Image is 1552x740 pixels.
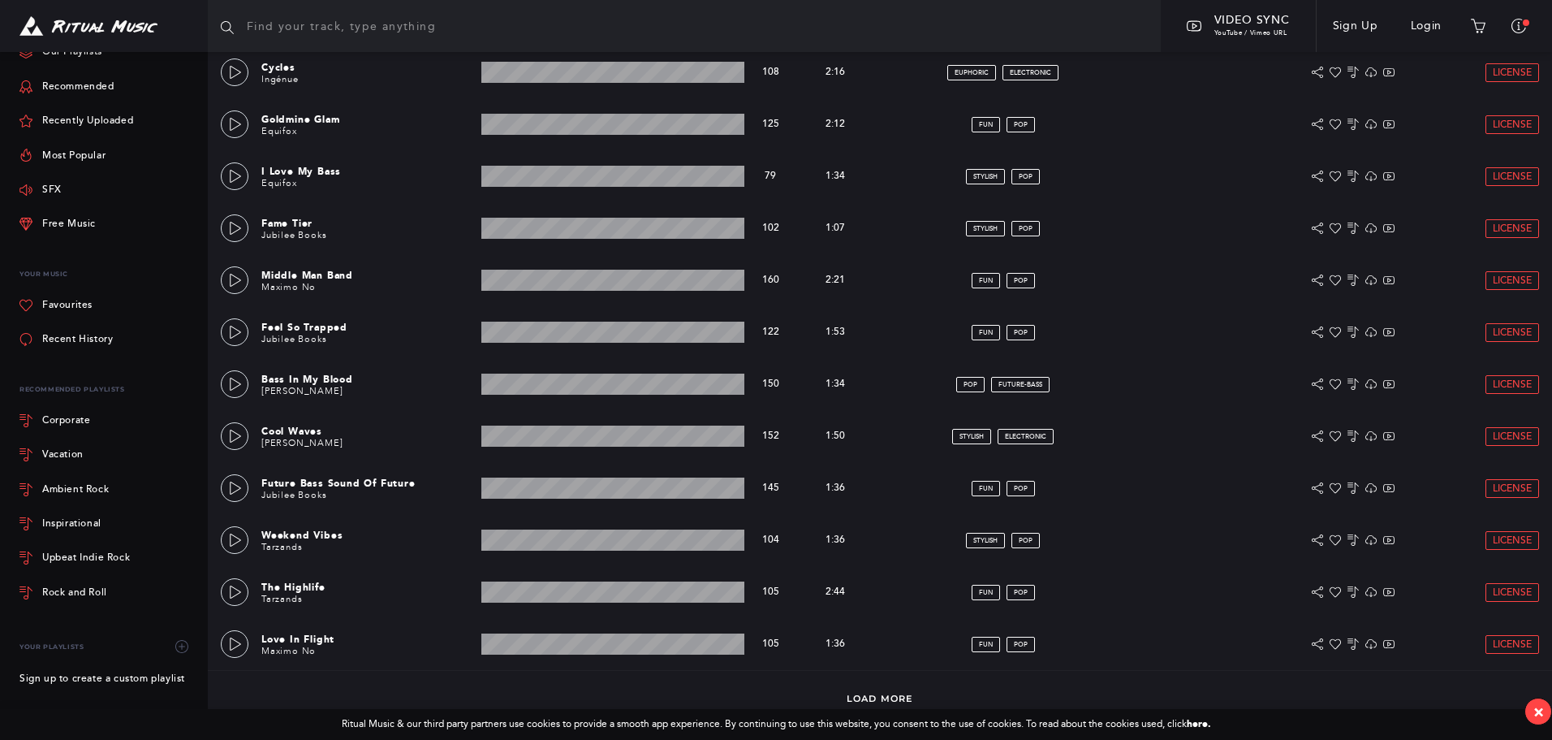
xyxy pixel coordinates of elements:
[1533,703,1544,721] div: ×
[261,424,475,439] p: Cool Waves
[19,69,114,103] a: Recommended
[803,273,868,288] p: 2:21
[1493,171,1532,182] span: License
[19,664,185,695] a: Sign up to create a custom playlist
[19,261,195,288] p: Your Music
[1014,121,1028,128] span: pop
[261,230,326,240] a: Jubilee Books
[261,126,297,136] a: Equifox
[1493,431,1532,442] span: License
[979,589,993,596] span: fun
[803,221,868,236] p: 1:07
[1493,483,1532,494] span: License
[955,69,989,76] span: euphoric
[751,67,790,78] p: 108
[19,322,113,357] a: Recent History
[1019,225,1033,232] span: pop
[751,379,790,390] p: 150
[803,65,868,80] p: 2:16
[42,519,101,529] div: Inspirational
[979,121,993,128] span: fun
[803,169,868,184] p: 1:34
[1395,3,1459,49] a: Login
[973,537,998,544] span: stylish
[1493,379,1532,390] span: License
[1214,29,1287,37] span: YouTube / Vimeo URL
[751,171,790,182] p: 79
[19,288,93,322] a: Favourites
[42,553,130,563] div: Upbeat Indie Rock
[42,588,107,598] div: Rock and Roll
[1317,3,1395,49] a: Sign Up
[1010,69,1051,76] span: electronic
[973,225,998,232] span: stylish
[19,507,195,541] a: Inspirational
[261,542,302,552] a: Tarzands
[1019,537,1033,544] span: pop
[1014,485,1028,492] span: pop
[19,404,195,438] a: Corporate
[19,104,133,138] a: Recently Uploaded
[19,138,106,172] a: Most Popular
[1493,327,1532,338] span: License
[261,216,475,231] p: Fame Tier
[261,334,326,344] a: Jubilee Books
[261,632,475,647] p: Love In Flight
[803,117,868,132] p: 2:12
[1014,641,1028,648] span: pop
[1005,433,1046,440] span: electronic
[803,429,868,444] p: 1:50
[261,490,326,500] a: Jubilee Books
[1493,639,1532,650] span: License
[751,119,790,130] p: 125
[751,534,790,546] p: 104
[751,483,790,494] p: 145
[261,646,316,656] a: Maximo No
[19,541,195,575] a: Upbeat Indie Rock
[973,173,998,180] span: stylish
[803,377,868,392] p: 1:34
[1014,277,1028,284] span: pop
[751,275,790,286] p: 160
[261,476,475,491] p: Future Bass Sound Of Future
[19,438,195,472] a: Vacation
[261,74,299,84] a: Ingénue
[1493,67,1532,78] span: License
[19,173,62,207] a: SFX
[751,223,790,234] p: 102
[1493,119,1532,130] span: License
[19,35,102,69] a: Our Playlists
[19,472,195,506] a: Ambient Rock
[803,481,868,495] p: 1:36
[261,594,302,604] a: Tarzands
[261,112,475,127] p: Goldmine Glam
[261,528,475,543] p: Weekend Vibes
[261,580,475,595] p: The Highlife
[979,641,993,648] span: fun
[959,433,984,440] span: stylish
[261,320,475,335] p: Feel So Trapped
[261,268,475,283] p: Middle Man Band
[751,638,790,650] p: 105
[1019,173,1033,180] span: pop
[19,630,195,664] div: Your Playlists
[261,164,475,179] p: I Love My Bass
[1214,13,1290,27] span: Video Sync
[261,282,316,292] a: Maximo No
[964,381,977,388] span: pop
[1014,329,1028,336] span: pop
[751,431,790,442] p: 152
[261,178,297,188] a: Equifox
[803,637,868,651] p: 1:36
[803,533,868,547] p: 1:36
[979,485,993,492] span: fun
[19,576,195,610] a: Rock and Roll
[19,207,96,241] a: Free Music
[1014,589,1028,596] span: pop
[19,376,195,403] div: Recommended Playlists
[979,329,993,336] span: fun
[261,386,343,396] a: [PERSON_NAME]
[261,372,475,387] p: Bass In My Blood
[1493,223,1532,234] span: License
[998,381,1042,388] span: future-bass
